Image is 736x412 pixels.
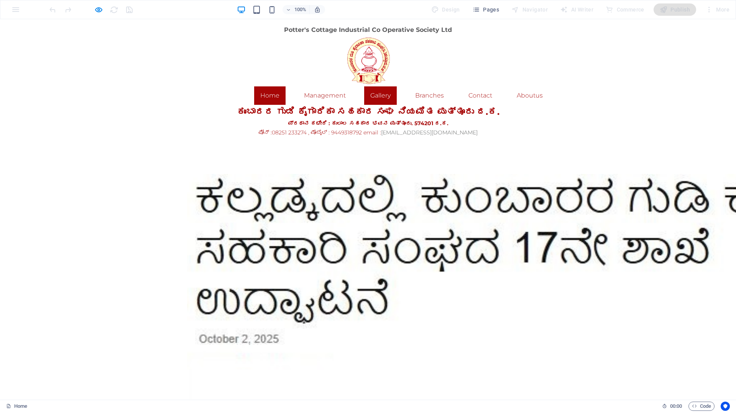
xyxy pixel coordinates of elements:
a: Aboutus [511,67,549,86]
h6: Session time [662,402,682,411]
strong: ಪ್ರಧಾನ ಕಛೇರಿ : ಕುಲಾಲ ಸಹಕಾರ ಭವನ ಪುತ್ತೂರು. 574201 ದ.ಕ. [288,101,449,108]
a: Gallery [364,67,397,86]
a: Contact [462,67,498,86]
button: Code [688,402,715,411]
a: Home [254,67,286,86]
img: logo-Uw5kiiLp8pP9sa56zMPpjA.png [333,15,402,67]
button: Usercentrics [721,402,730,411]
a: Management [298,67,352,86]
span: Pages [472,6,499,13]
strong: ಕುಂಬಾರರ ಗುಡಿ ಕೈಗಾರಿಕಾ ಸಹಕಾರ ಸಂಘ ನಿಯಮಿತ ಪುತ್ತೂರು ದ.ಕ. [237,87,499,98]
a: Branches [409,67,450,86]
span: : [675,403,677,409]
a: [EMAIL_ADDRESS][DOMAIN_NAME] [381,110,478,117]
span: 00 00 [670,402,682,411]
h6: 100% [294,5,306,14]
div: Design (Ctrl+Alt+Y) [428,3,463,16]
i: On resize automatically adjust zoom level to fit chosen device. [314,6,321,13]
span: Potter's Cottage Industrial Co Operative Society Ltd [284,7,452,14]
button: 100% [283,5,310,14]
a: Click to cancel selection. Double-click to open Pages [6,402,27,411]
button: Pages [469,3,502,16]
span: Code [692,402,711,411]
span: ಫೋನ್ :08251 233274 , ಮೊಬೈಲ್ : 9449318792 email : [258,110,478,117]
